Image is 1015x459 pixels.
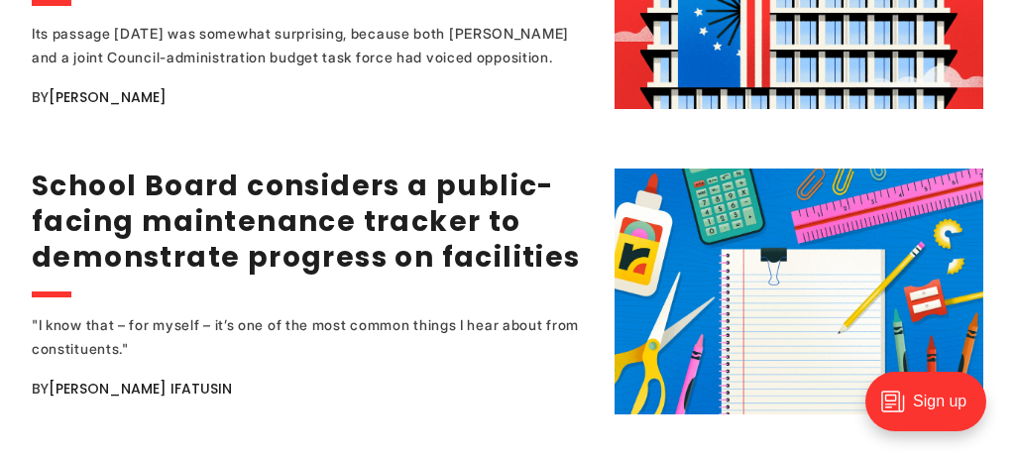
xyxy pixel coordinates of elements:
img: School Board considers a public-facing maintenance tracker to demonstrate progress on facilities [615,169,983,414]
iframe: portal-trigger [848,362,1015,459]
div: Its passage [DATE] was somewhat surprising, because both [PERSON_NAME] and a joint Council-admini... [32,22,590,69]
div: By [32,85,590,109]
a: School Board considers a public-facing maintenance tracker to demonstrate progress on facilities [32,167,581,277]
a: [PERSON_NAME] Ifatusin [49,379,232,399]
div: By [32,377,590,401]
div: "I know that – for myself – it’s one of the most common things I hear about from constituents." [32,313,590,361]
a: [PERSON_NAME] [49,87,167,107]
